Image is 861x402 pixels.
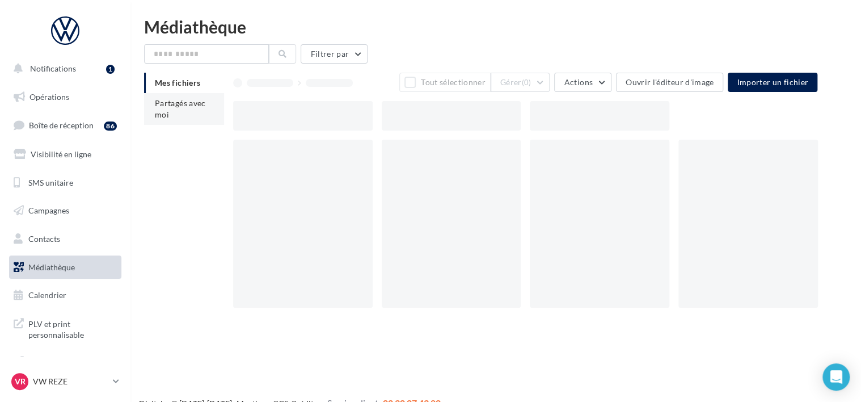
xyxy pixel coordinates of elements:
[15,376,26,387] span: VR
[564,77,592,87] span: Actions
[28,290,66,300] span: Calendrier
[301,44,368,64] button: Filtrer par
[728,73,817,92] button: Importer un fichier
[616,73,723,92] button: Ouvrir l'éditeur d'image
[30,64,76,73] span: Notifications
[29,92,69,102] span: Opérations
[554,73,611,92] button: Actions
[28,316,117,341] span: PLV et print personnalisable
[29,120,94,130] span: Boîte de réception
[28,354,117,379] span: Campagnes DataOnDemand
[31,149,91,159] span: Visibilité en ligne
[7,283,124,307] a: Calendrier
[28,177,73,187] span: SMS unitaire
[7,85,124,109] a: Opérations
[155,78,200,87] span: Mes fichiers
[28,262,75,272] span: Médiathèque
[7,256,124,279] a: Médiathèque
[7,350,124,383] a: Campagnes DataOnDemand
[7,57,119,81] button: Notifications 1
[7,113,124,137] a: Boîte de réception86
[7,227,124,251] a: Contacts
[522,78,531,87] span: (0)
[28,234,60,244] span: Contacts
[7,312,124,345] a: PLV et print personnalisable
[9,371,121,392] a: VR VW REZE
[144,18,847,35] div: Médiathèque
[737,77,808,87] span: Importer un fichier
[7,199,124,223] a: Campagnes
[491,73,550,92] button: Gérer(0)
[399,73,490,92] button: Tout sélectionner
[33,376,108,387] p: VW REZE
[7,143,124,166] a: Visibilité en ligne
[155,98,206,119] span: Partagés avec moi
[106,65,115,74] div: 1
[7,171,124,195] a: SMS unitaire
[822,363,850,391] div: Open Intercom Messenger
[28,206,69,215] span: Campagnes
[104,122,117,131] div: 86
